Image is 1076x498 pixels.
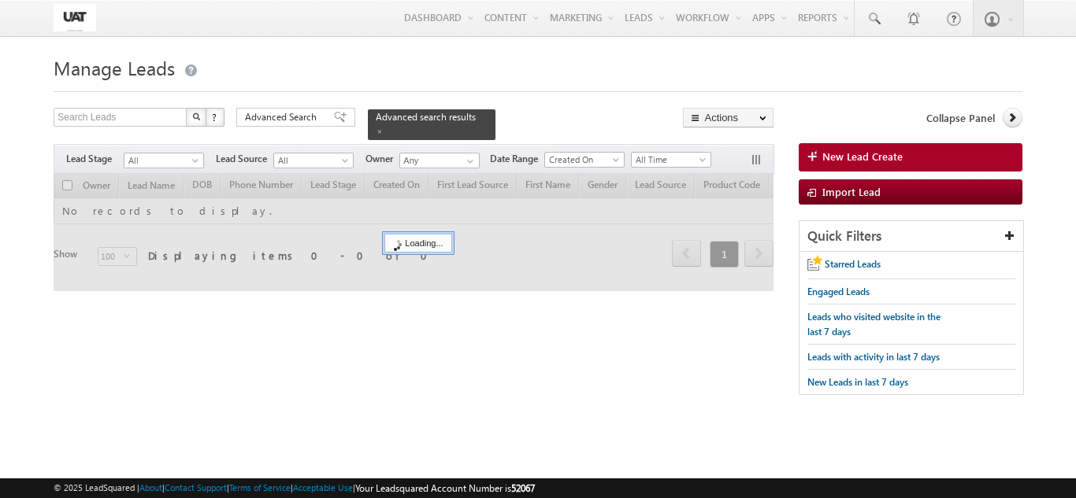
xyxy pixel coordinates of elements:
[511,482,535,494] span: 52067
[822,185,881,198] span: Import Lead
[206,108,224,127] button: ?
[216,152,273,166] span: Lead Source
[544,152,625,168] a: Created On
[124,153,204,168] a: All
[293,482,353,492] a: Acceptable Use
[807,351,940,363] span: Leads with activity in last 7 days
[165,482,227,492] a: Contact Support
[384,234,451,253] div: Loading...
[54,4,96,31] img: Custom Logo
[807,376,908,388] span: New Leads in last 7 days
[631,152,711,168] a: All Time
[355,482,535,494] span: Your Leadsquared Account Number is
[54,481,535,496] span: © 2025 LeadSquared | | | | |
[365,152,399,166] span: Owner
[66,152,124,166] span: Lead Stage
[274,153,349,168] span: All
[545,153,620,167] span: Created On
[192,113,200,120] img: Search
[245,110,321,124] span: Advanced Search
[799,143,1022,172] a: New Lead Create
[822,149,903,164] span: New Lead Create
[632,153,707,167] span: All Time
[490,152,544,166] span: Date Range
[926,111,995,125] span: Collapse Panel
[807,286,870,297] span: Engaged Leads
[273,153,354,168] a: All
[124,153,199,168] span: All
[807,311,941,338] span: Leads who visited website in the last 7 days
[399,153,480,168] input: Type to Search
[825,258,881,270] span: Starred Leads
[139,482,162,492] a: About
[376,111,476,123] span: Advanced search results
[800,221,1023,252] div: Quick Filters
[458,153,478,169] a: Show All Items
[683,108,774,127] button: Actions
[229,482,291,492] a: Terms of Service
[212,110,219,124] span: ?
[54,55,175,80] span: Manage Leads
